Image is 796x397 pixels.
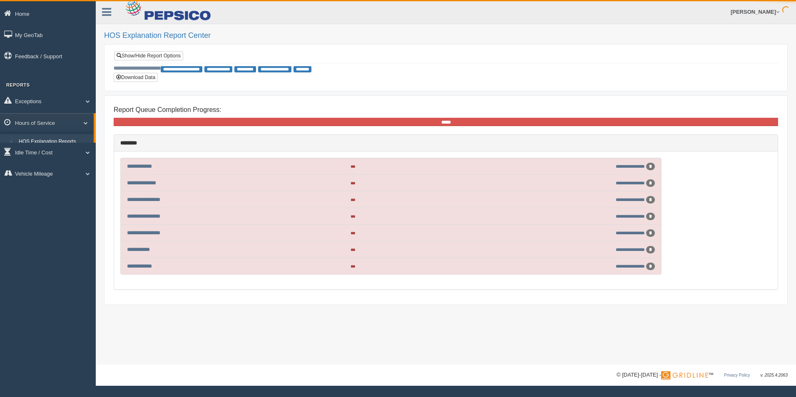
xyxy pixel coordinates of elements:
h4: Report Queue Completion Progress: [114,106,778,114]
h2: HOS Explanation Report Center [104,32,788,40]
a: Show/Hide Report Options [114,51,183,60]
button: Download Data [114,73,158,82]
img: Gridline [661,371,708,380]
a: HOS Explanation Reports [15,134,94,149]
div: © [DATE]-[DATE] - ™ [617,371,788,380]
a: Privacy Policy [724,373,750,377]
span: v. 2025.4.2063 [761,373,788,377]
